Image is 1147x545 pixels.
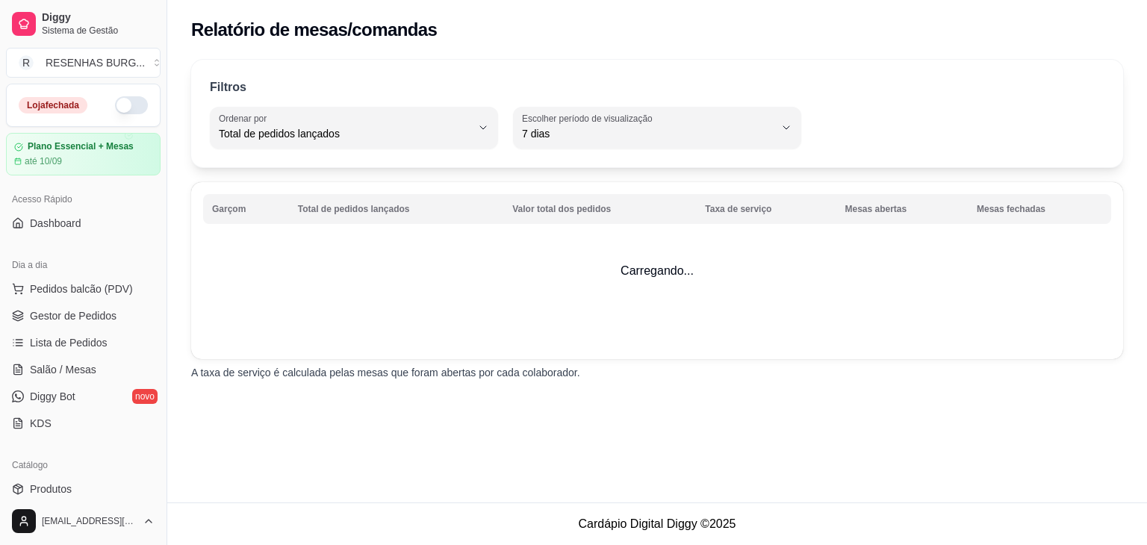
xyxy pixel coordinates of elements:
[6,253,161,277] div: Dia a dia
[6,304,161,328] a: Gestor de Pedidos
[6,277,161,301] button: Pedidos balcão (PDV)
[6,384,161,408] a: Diggy Botnovo
[28,141,134,152] article: Plano Essencial + Mesas
[219,112,272,125] label: Ordenar por
[6,453,161,477] div: Catálogo
[6,211,161,235] a: Dashboard
[167,502,1147,545] footer: Cardápio Digital Diggy © 2025
[522,112,657,125] label: Escolher período de visualização
[6,133,161,175] a: Plano Essencial + Mesasaté 10/09
[25,155,62,167] article: até 10/09
[30,362,96,377] span: Salão / Mesas
[210,78,246,96] p: Filtros
[6,411,161,435] a: KDS
[42,11,155,25] span: Diggy
[6,48,161,78] button: Select a team
[30,416,52,431] span: KDS
[30,335,108,350] span: Lista de Pedidos
[42,515,137,527] span: [EMAIL_ADDRESS][DOMAIN_NAME]
[210,107,498,149] button: Ordenar porTotal de pedidos lançados
[115,96,148,114] button: Alterar Status
[6,6,161,42] a: DiggySistema de Gestão
[513,107,801,149] button: Escolher período de visualização7 dias
[30,482,72,496] span: Produtos
[46,55,145,70] div: RESENHAS BURG ...
[19,55,34,70] span: R
[6,331,161,355] a: Lista de Pedidos
[522,126,774,141] span: 7 dias
[30,389,75,404] span: Diggy Bot
[30,216,81,231] span: Dashboard
[6,477,161,501] a: Produtos
[19,97,87,113] div: Loja fechada
[6,503,161,539] button: [EMAIL_ADDRESS][DOMAIN_NAME]
[30,281,133,296] span: Pedidos balcão (PDV)
[6,187,161,211] div: Acesso Rápido
[6,358,161,381] a: Salão / Mesas
[42,25,155,37] span: Sistema de Gestão
[30,308,116,323] span: Gestor de Pedidos
[219,126,471,141] span: Total de pedidos lançados
[191,182,1123,359] td: Carregando...
[191,18,437,42] h2: Relatório de mesas/comandas
[191,365,1123,380] p: A taxa de serviço é calculada pelas mesas que foram abertas por cada colaborador.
